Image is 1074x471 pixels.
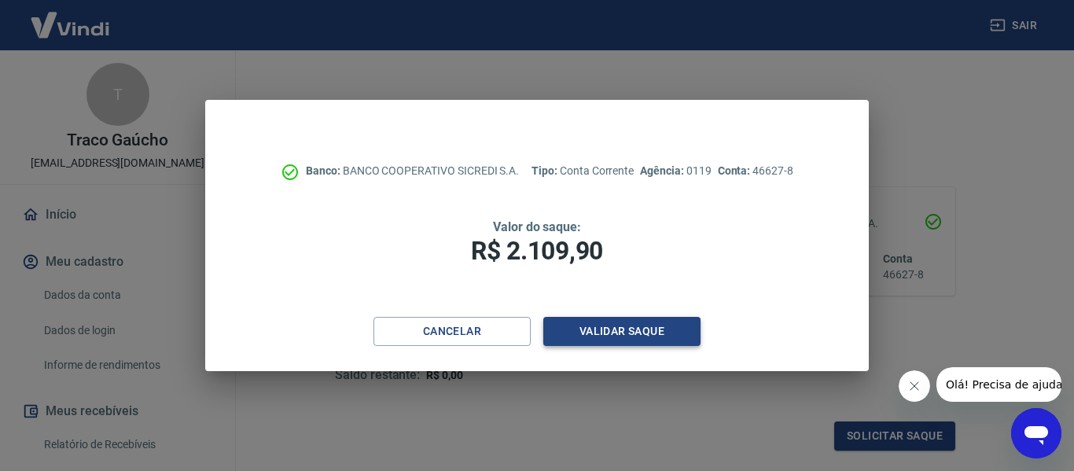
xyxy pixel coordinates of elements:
[9,11,132,24] span: Olá! Precisa de ajuda?
[373,317,531,346] button: Cancelar
[936,367,1061,402] iframe: Mensagem da empresa
[306,164,343,177] span: Banco:
[718,164,753,177] span: Conta:
[899,370,930,402] iframe: Fechar mensagem
[718,163,793,179] p: 46627-8
[493,219,581,234] span: Valor do saque:
[640,164,686,177] span: Agência:
[640,163,711,179] p: 0119
[531,163,634,179] p: Conta Corrente
[306,163,519,179] p: BANCO COOPERATIVO SICREDI S.A.
[543,317,701,346] button: Validar saque
[1011,408,1061,458] iframe: Botão para abrir a janela de mensagens
[531,164,560,177] span: Tipo:
[471,236,603,266] span: R$ 2.109,90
